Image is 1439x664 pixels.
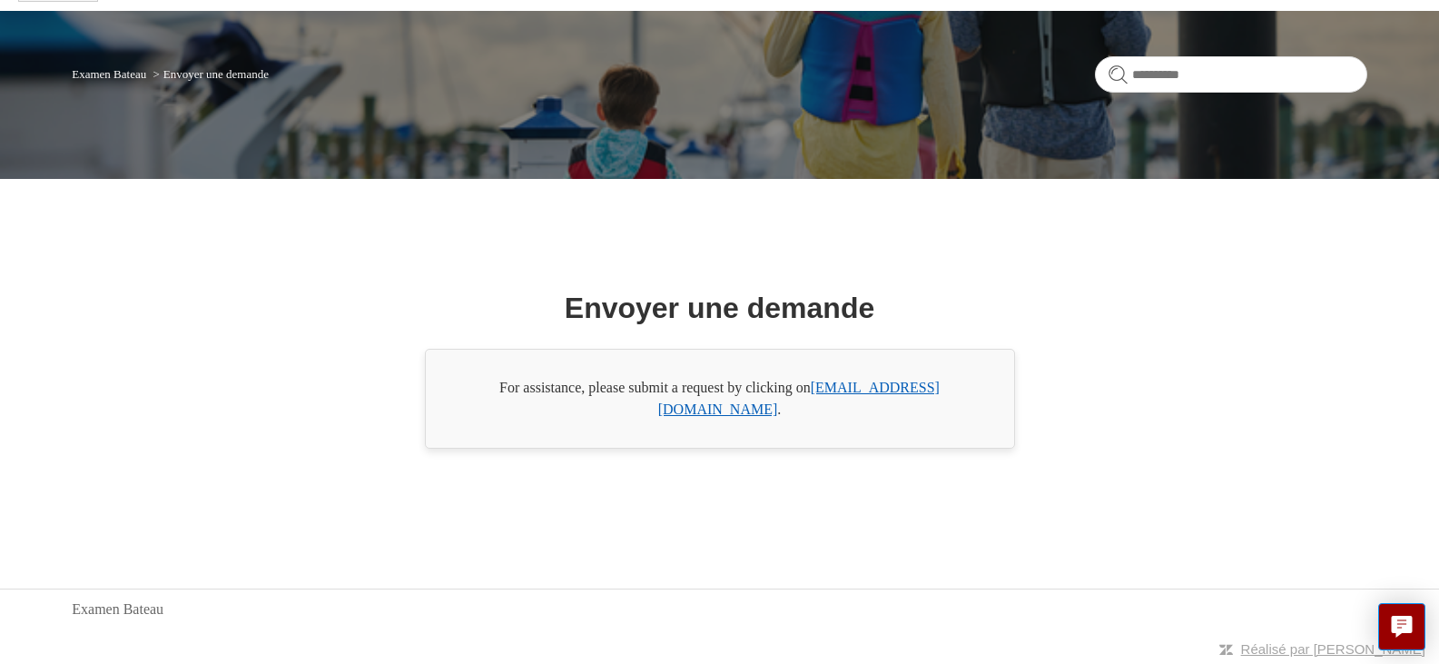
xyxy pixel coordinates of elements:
[149,67,269,81] li: Envoyer une demande
[72,67,149,81] li: Examen Bateau
[1241,641,1425,657] a: Réalisé par [PERSON_NAME]
[1095,56,1367,93] input: Rechercher
[565,286,874,330] h1: Envoyer une demande
[72,67,146,81] a: Examen Bateau
[1378,603,1425,650] button: Live chat
[425,349,1015,449] div: For assistance, please submit a request by clicking on .
[72,599,163,620] a: Examen Bateau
